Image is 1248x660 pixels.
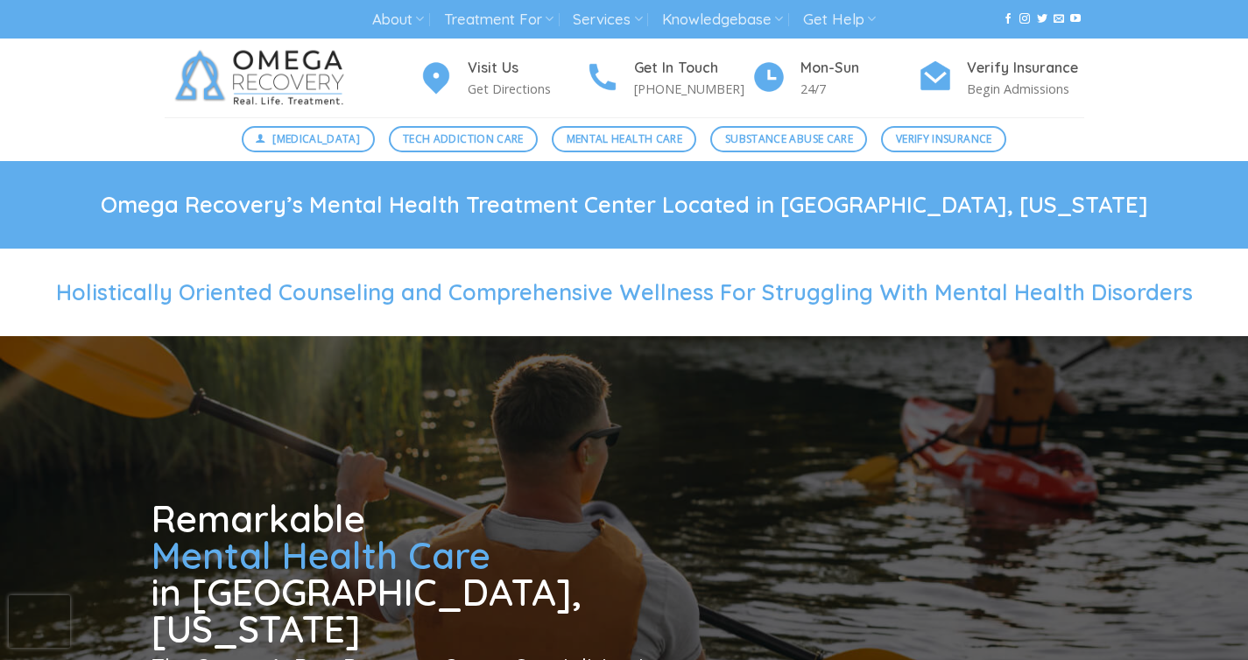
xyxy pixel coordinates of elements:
a: Knowledgebase [662,4,783,36]
a: Treatment For [444,4,553,36]
a: Get In Touch [PHONE_NUMBER] [585,57,751,100]
img: Omega Recovery [165,39,362,117]
a: Verify Insurance Begin Admissions [918,57,1084,100]
a: [MEDICAL_DATA] [242,126,375,152]
a: Get Help [803,4,876,36]
p: Get Directions [468,79,585,99]
span: Substance Abuse Care [725,130,853,147]
a: Mental Health Care [552,126,696,152]
a: Follow on YouTube [1070,13,1081,25]
h4: Mon-Sun [800,57,918,80]
p: Begin Admissions [967,79,1084,99]
iframe: reCAPTCHA [9,595,70,648]
a: Follow on Instagram [1019,13,1030,25]
h1: Remarkable in [GEOGRAPHIC_DATA], [US_STATE] [152,501,672,648]
a: About [372,4,424,36]
h4: Get In Touch [634,57,751,80]
a: Send us an email [1054,13,1064,25]
span: Holistically Oriented Counseling and Comprehensive Wellness For Struggling With Mental Health Dis... [56,278,1193,305]
span: Mental Health Care [152,532,490,579]
a: Verify Insurance [881,126,1006,152]
a: Services [573,4,642,36]
span: Mental Health Care [567,130,682,147]
h4: Visit Us [468,57,585,80]
span: Tech Addiction Care [403,130,524,147]
a: Substance Abuse Care [710,126,867,152]
p: 24/7 [800,79,918,99]
a: Follow on Twitter [1037,13,1047,25]
a: Visit Us Get Directions [419,57,585,100]
span: [MEDICAL_DATA] [272,130,360,147]
span: Verify Insurance [896,130,992,147]
p: [PHONE_NUMBER] [634,79,751,99]
a: Tech Addiction Care [389,126,539,152]
h4: Verify Insurance [967,57,1084,80]
a: Follow on Facebook [1003,13,1013,25]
